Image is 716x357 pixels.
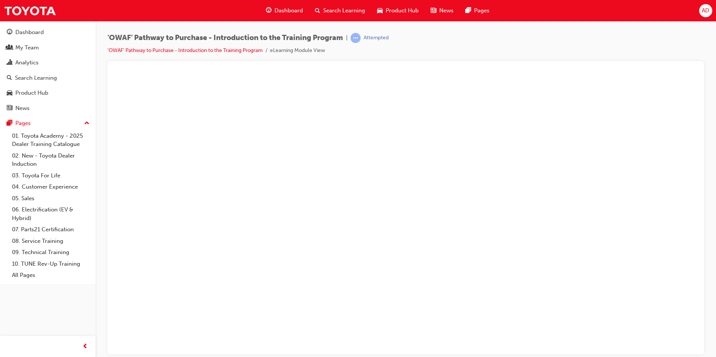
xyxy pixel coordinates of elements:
a: 06. Electrification (EV & Hybrid) [9,204,92,224]
a: Search Learning [3,71,92,85]
a: News [3,101,92,115]
span: learningRecordVerb_ATTEMPT-icon [351,33,361,43]
div: My Team [15,43,39,52]
a: 'OWAF' Pathway to Purchase - Introduction to the Training Program [107,47,263,54]
span: Product Hub [386,6,419,15]
a: news-iconNews [425,3,459,18]
span: Search Learning [323,6,365,15]
a: 04. Customer Experience [9,181,92,193]
a: pages-iconPages [459,3,495,18]
a: car-iconProduct Hub [371,3,425,18]
a: Dashboard [3,25,92,39]
span: News [439,6,453,15]
a: Analytics [3,56,92,70]
button: DashboardMy TeamAnalyticsSearch LearningProduct HubNews [3,24,92,116]
span: chart-icon [7,59,12,66]
div: Pages [15,119,31,128]
span: search-icon [7,75,12,82]
span: Pages [474,6,489,15]
a: 08. Service Training [9,235,92,247]
div: Search Learning [15,74,57,82]
a: 01. Toyota Academy - 2025 Dealer Training Catalogue [9,130,92,150]
div: Analytics [15,58,39,67]
div: Attempted [364,34,389,42]
span: Dashboard [274,6,303,15]
button: Pages [3,116,92,130]
div: News [15,104,30,113]
span: | [346,34,348,42]
a: All Pages [9,269,92,281]
span: news-icon [431,6,436,15]
span: pages-icon [7,120,12,127]
span: prev-icon [82,342,88,351]
span: 'OWAF' Pathway to Purchase - Introduction to the Training Program [107,34,343,42]
span: up-icon [84,119,89,128]
span: news-icon [7,105,12,112]
div: Product Hub [15,89,48,97]
span: car-icon [377,6,383,15]
a: 05. Sales [9,193,92,204]
a: 10. TUNE Rev-Up Training [9,258,92,270]
a: search-iconSearch Learning [309,3,371,18]
button: AD [699,4,712,17]
span: people-icon [7,45,12,51]
span: car-icon [7,90,12,97]
span: guage-icon [266,6,271,15]
span: pages-icon [465,6,471,15]
div: Dashboard [15,28,44,37]
img: Trak [4,2,56,19]
a: 03. Toyota For Life [9,170,92,181]
a: guage-iconDashboard [260,3,309,18]
a: 02. New - Toyota Dealer Induction [9,150,92,170]
a: 07. Parts21 Certification [9,224,92,235]
a: Product Hub [3,86,92,100]
li: eLearning Module View [270,46,325,55]
span: guage-icon [7,29,12,36]
a: 09. Technical Training [9,247,92,258]
span: AD [702,6,709,15]
span: search-icon [315,6,320,15]
a: My Team [3,41,92,55]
